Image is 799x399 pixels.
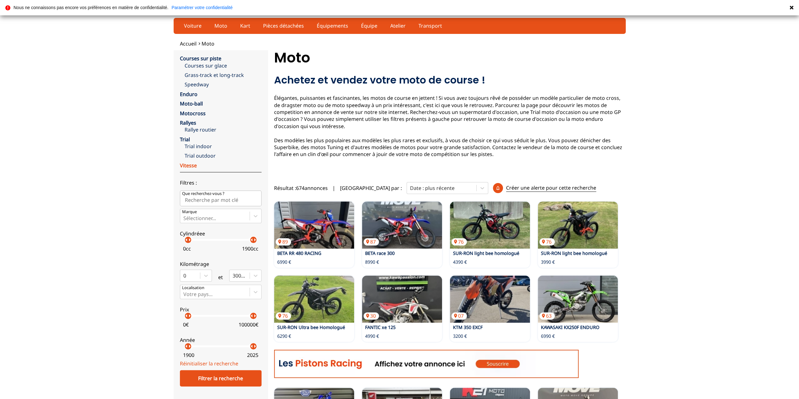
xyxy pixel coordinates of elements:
a: Kart [236,20,254,31]
p: 76 [276,312,291,319]
p: arrow_right [251,312,259,320]
p: arrow_right [186,342,193,350]
input: 0 [183,273,185,278]
p: arrow_left [183,236,190,244]
a: Rallye routier [185,126,262,133]
img: SUR-RON light bee homologué [538,202,618,249]
p: arrow_left [248,312,256,320]
p: 4990 € [365,333,379,339]
p: 6990 € [277,259,291,265]
p: 1900 [183,352,194,359]
a: KTM 350 EXCF07 [450,276,530,323]
p: Cylindréee [180,230,262,237]
a: Atelier [386,20,410,31]
a: SUR-RON light bee homologué [541,250,607,256]
p: Kilométrage [180,261,262,267]
p: 30 [364,312,379,319]
p: Élégantes, puissantes et fascinantes, les motos de course en jettent ! Si vous avez toujours rêvé... [274,94,626,158]
p: arrow_left [183,312,190,320]
a: KAWASAKI KX250F ENDURO63 [538,276,618,323]
p: Nous ne connaissons pas encore vos préférences en matière de confidentialité. [13,5,168,10]
input: 300000 [233,273,234,278]
a: Moto [202,40,214,47]
p: arrow_left [248,342,256,350]
a: Transport [414,20,446,31]
p: arrow_right [251,236,259,244]
a: Moto-ball [180,100,203,107]
p: arrow_right [186,312,193,320]
img: FANTIC xe 125 [362,276,442,323]
p: arrow_left [183,342,190,350]
input: Que recherchez-vous ? [180,191,262,206]
a: BETA race 300 [365,250,395,256]
p: Créer une alerte pour cette recherche [506,184,596,191]
a: Trial [180,136,190,143]
a: Rallyes [180,119,196,126]
img: SUR-RON Ultra bee Homologué [274,276,354,323]
h1: Moto [274,50,626,65]
p: arrow_left [248,236,256,244]
a: FANTIC xe 125 [365,324,396,330]
p: Localisation [182,285,204,291]
a: Vitesse [180,162,197,169]
a: Pièces détachées [259,20,308,31]
p: 3990 € [541,259,555,265]
p: 07 [451,312,467,319]
p: Prix [180,306,262,313]
p: 76 [539,238,555,245]
a: Moto [210,20,231,31]
p: 0 cc [183,245,191,252]
a: Équipements [313,20,352,31]
a: Trial outdoor [185,152,262,159]
a: Grass-track et long-track [185,72,262,78]
input: Votre pays... [183,291,185,297]
a: Motocross [180,110,206,117]
a: SUR-RON light bee homologué76 [538,202,618,249]
a: Trial indoor [185,143,262,150]
p: Année [180,337,262,343]
p: 3200 € [453,333,467,339]
a: KTM 350 EXCF [453,324,483,330]
p: arrow_right [251,342,259,350]
input: MarqueSélectionner... [183,215,185,221]
img: KAWASAKI KX250F ENDURO [538,276,618,323]
a: SUR-RON Ultra bee Homologué76 [274,276,354,323]
p: 63 [539,312,555,319]
a: Paramétrer votre confidentialité [171,5,233,10]
a: Réinitialiser la recherche [180,360,238,367]
a: Voiture [180,20,206,31]
a: Accueil [180,40,197,47]
a: SUR-RON Ultra bee Homologué [277,324,345,330]
p: 0 € [183,321,189,328]
p: arrow_right [186,236,193,244]
a: SUR-RON light bee homologué [453,250,519,256]
p: 76 [451,238,467,245]
p: 1900 cc [242,245,258,252]
a: Équipe [357,20,381,31]
a: BETA race 30087 [362,202,442,249]
span: | [332,185,335,191]
a: Courses sur piste [180,55,221,62]
img: BETA RR 480 RACING [274,202,354,249]
img: SUR-RON light bee homologué [450,202,530,249]
a: Courses sur glace [185,62,262,69]
a: Speedway [185,81,262,88]
p: Que recherchez-vous ? [182,191,224,197]
p: Marque [182,209,197,215]
p: Filtres : [180,179,262,186]
a: BETA RR 480 RACING [277,250,321,256]
p: [GEOGRAPHIC_DATA] par : [340,185,402,191]
p: 2025 [247,352,258,359]
p: 89 [276,238,291,245]
a: SUR-RON light bee homologué76 [450,202,530,249]
h2: Achetez et vendez votre moto de course ! [274,74,626,86]
p: 6290 € [277,333,291,339]
img: KTM 350 EXCF [450,276,530,323]
p: 100000 € [239,321,258,328]
a: Enduro [180,91,197,98]
a: FANTIC xe 12530 [362,276,442,323]
a: KAWASAKI KX250F ENDURO [541,324,599,330]
p: 87 [364,238,379,245]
